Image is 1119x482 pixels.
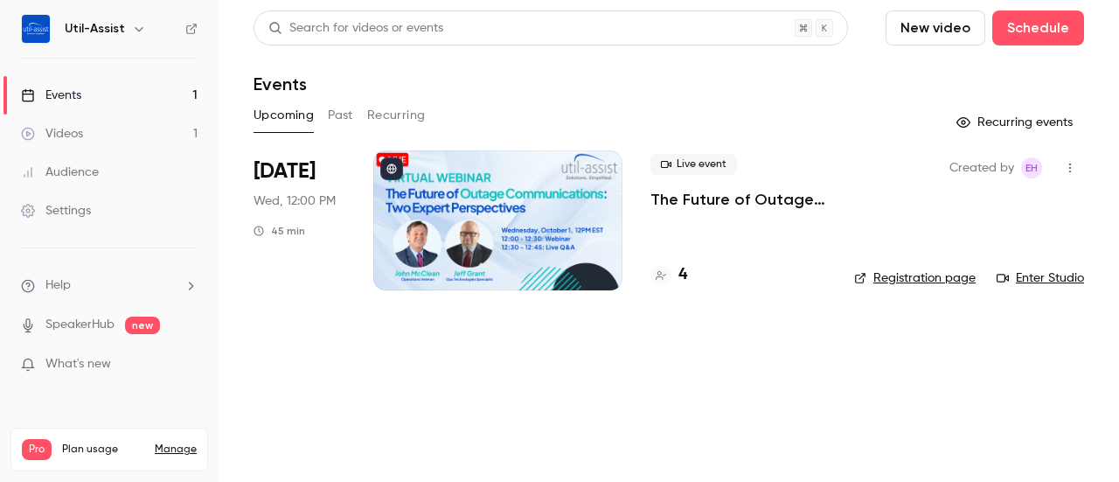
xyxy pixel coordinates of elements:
[650,263,687,287] a: 4
[21,164,99,181] div: Audience
[997,269,1084,287] a: Enter Studio
[45,355,111,374] span: What's new
[854,269,976,287] a: Registration page
[254,101,314,129] button: Upcoming
[254,73,307,94] h1: Events
[254,224,305,238] div: 45 min
[254,192,336,210] span: Wed, 12:00 PM
[125,317,160,334] span: new
[22,439,52,460] span: Pro
[650,154,737,175] span: Live event
[650,189,826,210] a: The Future of Outage Communications: Two Expert Perspectives
[1025,157,1038,178] span: EH
[367,101,426,129] button: Recurring
[21,125,83,143] div: Videos
[328,101,353,129] button: Past
[254,157,316,185] span: [DATE]
[949,157,1014,178] span: Created by
[268,19,443,38] div: Search for videos or events
[254,150,345,290] div: Oct 1 Wed, 12:00 PM (America/Toronto)
[22,15,50,43] img: Util-Assist
[21,87,81,104] div: Events
[177,357,198,373] iframe: Noticeable Trigger
[62,443,144,457] span: Plan usage
[45,276,71,295] span: Help
[992,10,1084,45] button: Schedule
[949,108,1084,136] button: Recurring events
[65,20,125,38] h6: Util-Assist
[1021,157,1042,178] span: Emily Henderson
[886,10,985,45] button: New video
[678,263,687,287] h4: 4
[45,316,115,334] a: SpeakerHub
[21,276,198,295] li: help-dropdown-opener
[155,443,197,457] a: Manage
[21,202,91,220] div: Settings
